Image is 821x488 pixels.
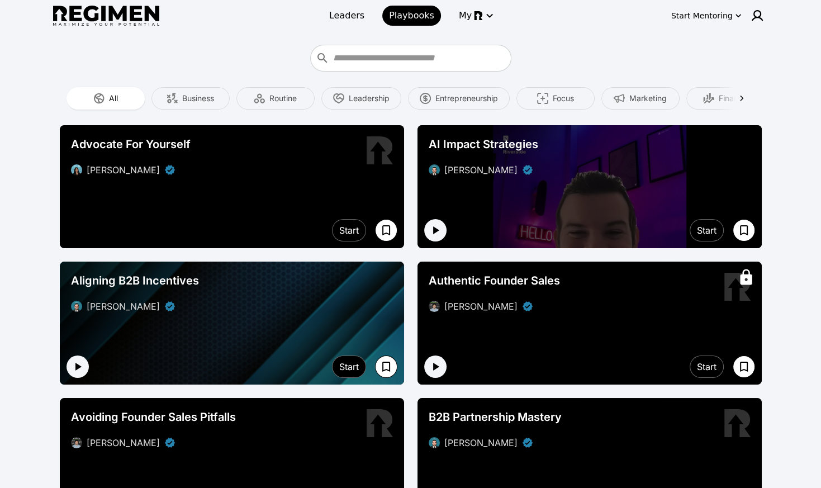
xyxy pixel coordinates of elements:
[522,164,533,176] div: Verified partner - Zach Beegal
[429,273,560,288] span: Authentic Founder Sales
[420,93,431,104] img: Entrepreneurship
[71,136,191,152] span: Advocate For Yourself
[614,93,625,104] img: Marketing
[703,93,714,104] img: Finance
[690,219,724,241] button: Start
[389,9,434,22] span: Playbooks
[429,437,440,448] img: avatar of Zach Beegal
[601,87,680,110] button: Marketing
[254,93,265,104] img: Routine
[322,6,371,26] a: Leaders
[429,136,538,152] span: AI Impact Strategies
[686,87,765,110] button: Finance
[151,87,230,110] button: Business
[164,164,175,176] div: Verified partner - Devika Brij
[329,9,364,22] span: Leaders
[671,10,733,21] div: Start Mentoring
[522,437,533,448] div: Verified partner - Zach Beegal
[435,93,498,104] span: Entrepreneurship
[429,164,440,176] img: avatar of Zach Beegal
[164,301,175,312] div: Verified partner - Zach Beegal
[669,7,744,25] button: Start Mentoring
[408,87,510,110] button: Entrepreneurship
[71,301,82,312] img: avatar of Zach Beegal
[321,87,401,110] button: Leadership
[87,300,160,313] div: [PERSON_NAME]
[349,93,390,104] span: Leadership
[516,87,595,110] button: Focus
[87,163,160,177] div: [PERSON_NAME]
[167,93,178,104] img: Business
[697,224,716,237] div: Start
[429,409,562,425] span: B2B Partnership Mastery
[333,93,344,104] img: Leadership
[67,356,89,378] button: Play intro
[751,9,764,22] img: user icon
[733,356,755,378] button: Save
[332,356,366,378] button: Start
[332,219,366,241] button: Start
[444,163,518,177] div: [PERSON_NAME]
[269,93,297,104] span: Routine
[310,45,511,72] div: What do you want to do better?
[733,219,755,241] button: Save
[164,437,175,448] div: Verified partner - Peter Ahn
[375,219,397,241] button: Save
[67,87,145,110] button: All
[444,436,518,449] div: [PERSON_NAME]
[71,164,82,176] img: avatar of Devika Brij
[537,93,548,104] img: Focus
[375,356,397,378] button: Save
[382,6,441,26] a: Playbooks
[109,93,118,104] span: All
[93,93,105,104] img: All
[71,437,82,448] img: avatar of Peter Ahn
[459,9,472,22] span: My
[444,300,518,313] div: [PERSON_NAME]
[697,360,716,373] div: Start
[690,356,724,378] button: Start
[236,87,315,110] button: Routine
[429,301,440,312] img: avatar of Peter Ahn
[71,273,199,288] span: Aligning B2B Incentives
[424,356,447,378] button: Play intro
[452,6,499,26] button: My
[339,224,359,237] div: Start
[339,360,359,373] div: Start
[553,93,574,104] span: Focus
[737,268,755,286] div: This is paid content
[53,6,159,26] img: Regimen logo
[424,219,447,241] button: Play intro
[71,409,236,425] span: Avoiding Founder Sales Pitfalls
[87,436,160,449] div: [PERSON_NAME]
[629,93,667,104] span: Marketing
[182,93,214,104] span: Business
[522,301,533,312] div: Verified partner - Peter Ahn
